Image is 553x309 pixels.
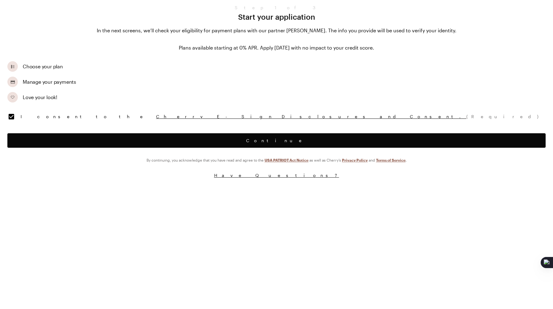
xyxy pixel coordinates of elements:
[7,5,546,11] div: Step 1 of 3
[466,114,545,119] span: (Required)
[265,158,308,162] a: USA PATRIOT Act Notice
[7,27,546,34] span: In the next screens, we’ll check your eligibility for payment plans with our partner [PERSON_NAME...
[342,158,368,162] a: Privacy Policy
[7,158,546,163] div: By continuing, you acknowledge that you have read and agree to the as well as Cherry’s and .
[7,44,546,51] span: Plans available starting at 0% APR. Apply [DATE] with no impact to your credit score.
[7,133,546,148] button: Continue
[156,114,466,119] a: Cherry E-Sign Disclosures and Consent.
[23,94,57,101] span: Love your look!
[9,94,16,101] img: svg%3e
[10,64,16,70] img: svg%3e
[23,63,63,70] span: Choose your plan
[7,12,546,22] span: Start your application
[23,78,76,86] span: Manage your payments
[376,158,406,162] a: Terms of Service
[10,79,16,85] img: svg%3e
[21,114,545,120] span: I consent to the
[7,172,546,178] button: Have Questions?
